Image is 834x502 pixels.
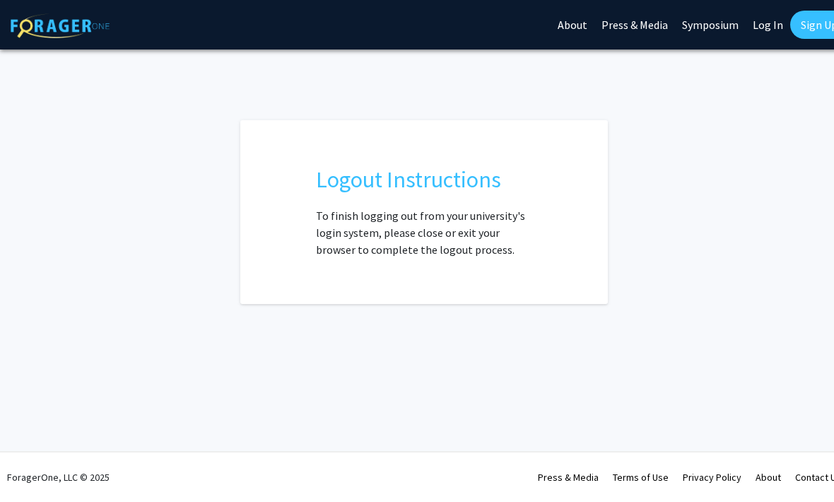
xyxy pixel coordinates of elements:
[683,471,741,484] a: Privacy Policy
[316,166,533,193] h2: Logout Instructions
[11,13,110,38] img: ForagerOne Logo
[7,453,110,502] div: ForagerOne, LLC © 2025
[756,471,781,484] a: About
[538,471,599,484] a: Press & Media
[316,207,533,258] p: To finish logging out from your university's login system, please close or exit your browser to c...
[613,471,669,484] a: Terms of Use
